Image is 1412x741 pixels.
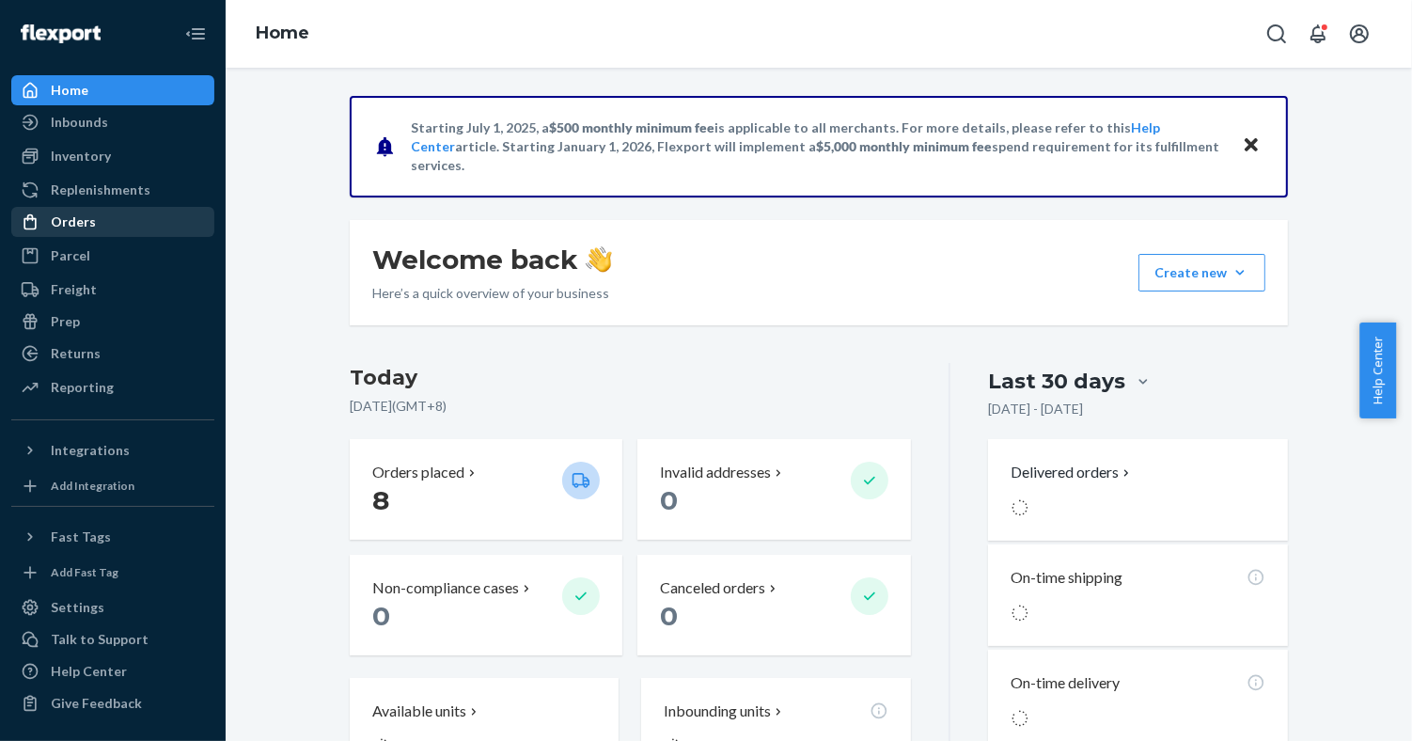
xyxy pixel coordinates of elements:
[11,522,214,552] button: Fast Tags
[11,141,214,171] a: Inventory
[51,147,111,166] div: Inventory
[372,701,466,722] p: Available units
[1138,254,1265,292] button: Create new
[372,484,389,516] span: 8
[51,694,142,713] div: Give Feedback
[11,307,214,337] a: Prep
[11,75,214,105] a: Home
[1299,15,1337,53] button: Open notifications
[241,7,324,61] ol: breadcrumbs
[1011,462,1134,483] button: Delivered orders
[372,284,612,303] p: Here’s a quick overview of your business
[11,435,214,465] button: Integrations
[660,577,765,599] p: Canceled orders
[664,701,771,722] p: Inbounding units
[51,564,118,580] div: Add Fast Tag
[372,462,464,483] p: Orders placed
[637,555,910,655] button: Canceled orders 0
[1258,15,1295,53] button: Open Search Box
[816,138,992,154] span: $5,000 monthly minimum fee
[51,246,90,265] div: Parcel
[177,15,214,53] button: Close Navigation
[11,207,214,237] a: Orders
[11,241,214,271] a: Parcel
[350,397,911,416] p: [DATE] ( GMT+8 )
[1239,133,1263,160] button: Close
[51,280,97,299] div: Freight
[51,598,104,617] div: Settings
[51,441,130,460] div: Integrations
[350,439,622,540] button: Orders placed 8
[51,181,150,199] div: Replenishments
[11,592,214,623] a: Settings
[51,113,108,132] div: Inbounds
[586,246,612,273] img: hand-wave emoji
[660,462,771,483] p: Invalid addresses
[1011,672,1120,694] p: On-time delivery
[21,24,101,43] img: Flexport logo
[988,400,1083,418] p: [DATE] - [DATE]
[988,367,1125,396] div: Last 30 days
[350,363,911,393] h3: Today
[1359,323,1396,418] button: Help Center
[51,630,149,649] div: Talk to Support
[51,378,114,397] div: Reporting
[660,600,678,632] span: 0
[411,118,1224,175] p: Starting July 1, 2025, a is applicable to all merchants. For more details, please refer to this a...
[660,484,678,516] span: 0
[51,662,127,681] div: Help Center
[51,213,96,231] div: Orders
[11,107,214,137] a: Inbounds
[51,528,111,546] div: Fast Tags
[11,656,214,686] a: Help Center
[11,560,214,585] a: Add Fast Tag
[11,339,214,369] a: Returns
[51,312,80,331] div: Prep
[637,439,910,540] button: Invalid addresses 0
[51,344,101,363] div: Returns
[11,473,214,498] a: Add Integration
[11,624,214,654] a: Talk to Support
[11,175,214,205] a: Replenishments
[372,243,612,276] h1: Welcome back
[1011,567,1122,589] p: On-time shipping
[51,478,134,494] div: Add Integration
[11,275,214,305] a: Freight
[256,23,309,43] a: Home
[372,577,519,599] p: Non-compliance cases
[51,81,88,100] div: Home
[372,600,390,632] span: 0
[1341,15,1378,53] button: Open account menu
[549,119,714,135] span: $500 monthly minimum fee
[11,372,214,402] a: Reporting
[11,688,214,718] button: Give Feedback
[350,555,622,655] button: Non-compliance cases 0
